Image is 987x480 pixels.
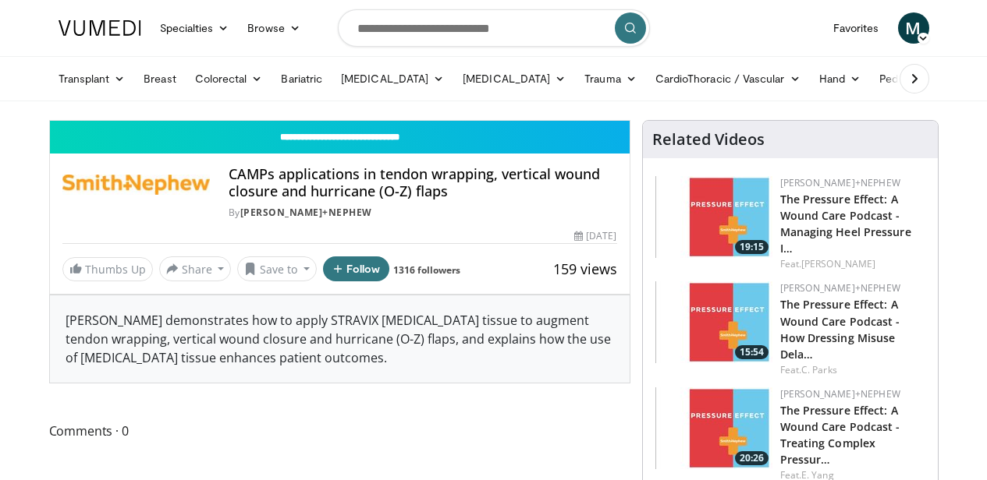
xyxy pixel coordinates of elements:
[655,281,772,363] a: 15:54
[735,240,769,254] span: 19:15
[780,387,900,401] a: [PERSON_NAME]+Nephew
[801,363,837,376] a: C. Parks
[59,20,141,36] img: VuMedi Logo
[824,12,889,44] a: Favorites
[575,63,646,94] a: Trauma
[229,206,617,220] div: By
[801,257,875,270] a: [PERSON_NAME]
[240,206,372,219] a: [PERSON_NAME]+Nephew
[453,63,575,94] a: [MEDICAL_DATA]
[553,259,617,278] span: 159 views
[393,263,460,277] a: 1316 followers
[134,63,185,94] a: Breast
[655,176,772,258] img: 60a7b2e5-50df-40c4-868a-521487974819.150x105_q85_crop-smart_upscale.jpg
[870,63,932,94] a: Pediatric
[898,12,929,44] a: M
[62,166,210,203] img: Smith+Nephew
[159,256,232,281] button: Share
[735,451,769,465] span: 20:26
[186,63,272,94] a: Colorectal
[735,345,769,359] span: 15:54
[780,192,911,256] a: The Pressure Effect: A Wound Care Podcast - Managing Heel Pressure I…
[332,63,453,94] a: [MEDICAL_DATA]
[229,166,617,199] h4: CAMPs applications in tendon wrapping, vertical wound closure and hurricane (O-Z) flaps
[338,9,650,47] input: Search topics, interventions
[780,281,900,295] a: [PERSON_NAME]+Nephew
[151,12,239,44] a: Specialties
[49,63,135,94] a: Transplant
[655,387,772,469] a: 20:26
[655,281,772,363] img: 61e02083-5525-4adc-9284-c4ef5d0bd3c4.150x105_q85_crop-smart_upscale.jpg
[50,295,630,383] div: [PERSON_NAME] demonstrates how to apply STRAVIX [MEDICAL_DATA] tissue to augment tendon wrapping,...
[646,63,810,94] a: CardioThoracic / Vascular
[323,256,390,281] button: Follow
[49,421,630,441] span: Comments 0
[810,63,870,94] a: Hand
[780,403,900,467] a: The Pressure Effect: A Wound Care Podcast - Treating Complex Pressur…
[62,257,153,281] a: Thumbs Up
[574,229,616,243] div: [DATE]
[780,297,900,361] a: The Pressure Effect: A Wound Care Podcast - How Dressing Misuse Dela…
[238,12,310,44] a: Browse
[780,257,925,271] div: Feat.
[272,63,332,94] a: Bariatric
[655,176,772,258] a: 19:15
[652,130,765,149] h4: Related Videos
[780,363,925,377] div: Feat.
[237,256,317,281] button: Save to
[655,387,772,469] img: 5dccabbb-5219-43eb-ba82-333b4a767645.150x105_q85_crop-smart_upscale.jpg
[780,176,900,189] a: [PERSON_NAME]+Nephew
